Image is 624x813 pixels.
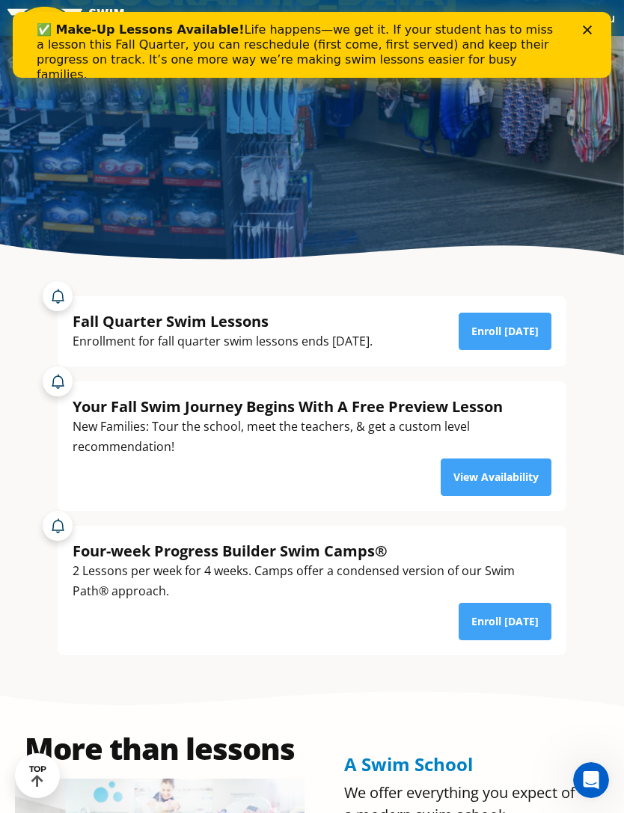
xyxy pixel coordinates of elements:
[344,752,473,776] span: A Swim School
[73,561,551,601] div: 2 Lessons per week for 4 weeks. Camps offer a condensed version of our Swim Path® approach.
[29,764,46,788] div: TOP
[15,734,305,764] h2: More than lessons
[73,396,551,417] div: Your Fall Swim Journey Begins With A Free Preview Lesson
[459,313,551,350] a: Enroll [DATE]
[73,331,373,352] div: Enrollment for fall quarter swim lessons ends [DATE].
[24,10,551,70] div: Life happens—we get it. If your student has to miss a lesson this Fall Quarter, you can reschedul...
[573,7,624,29] button: Toggle navigation
[459,603,551,640] a: Enroll [DATE]
[573,762,609,798] iframe: Intercom live chat
[13,12,611,78] iframe: Intercom live chat banner
[73,541,551,561] div: Four-week Progress Builder Swim Camps®
[73,417,551,457] div: New Families: Tour the school, meet the teachers, & get a custom level recommendation!
[24,10,231,25] b: ✅ Make-Up Lessons Available!
[73,311,373,331] div: Fall Quarter Swim Lessons
[570,13,585,22] div: Close
[441,458,551,496] a: View Availability
[7,7,135,30] img: FOSS Swim School Logo
[582,10,615,26] span: Menu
